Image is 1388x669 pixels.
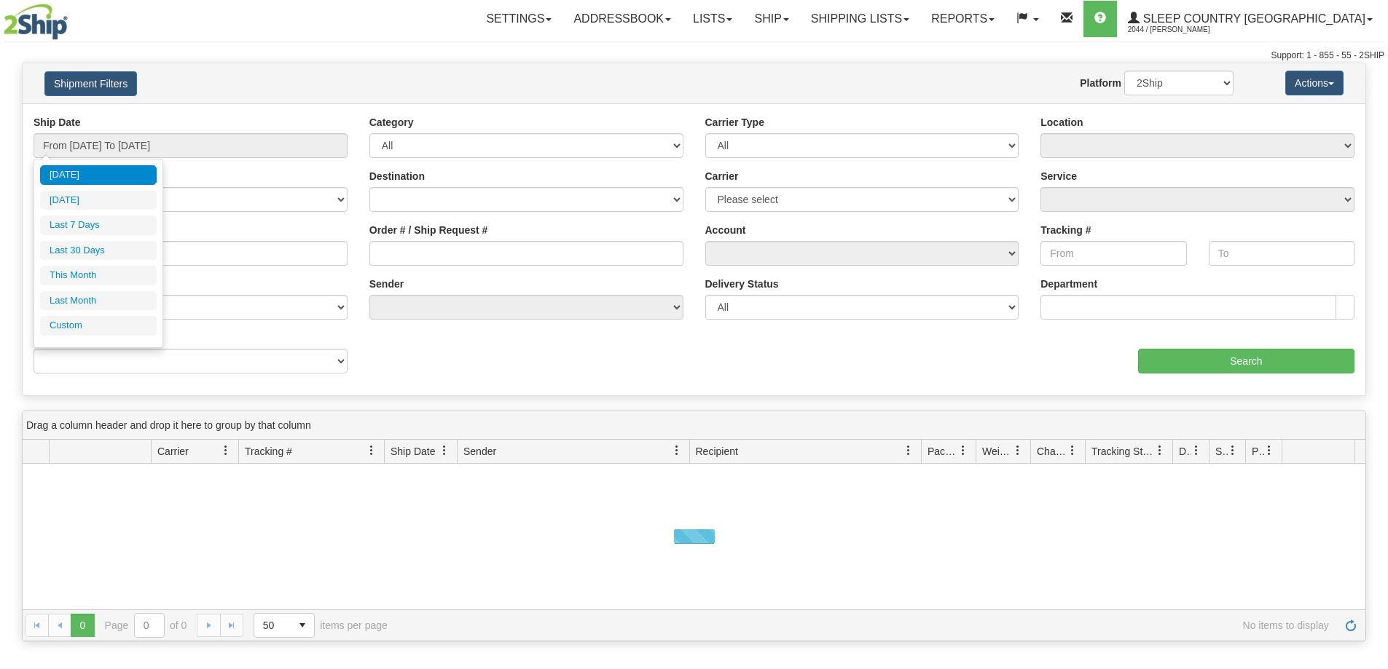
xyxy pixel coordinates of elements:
li: [DATE] [40,165,157,185]
a: Settings [475,1,562,37]
span: Recipient [696,444,738,459]
label: Account [705,223,746,237]
div: grid grouping header [23,411,1365,440]
span: Pickup Status [1252,444,1264,459]
li: Last Month [40,291,157,311]
label: Department [1040,277,1097,291]
label: Sender [369,277,404,291]
span: Sender [463,444,496,459]
input: Search [1138,349,1354,373]
input: To [1209,241,1354,266]
a: Recipient filter column settings [896,438,921,463]
button: Shipment Filters [44,71,137,96]
a: Shipping lists [800,1,920,37]
span: Charge [1037,444,1067,459]
label: Location [1040,115,1083,130]
a: Ship Date filter column settings [432,438,457,463]
a: Packages filter column settings [951,438,976,463]
label: Platform [1080,76,1121,90]
span: No items to display [408,619,1329,631]
label: Destination [369,169,425,183]
label: Service [1040,169,1077,183]
a: Shipment Issues filter column settings [1220,438,1245,463]
label: Carrier [705,169,739,183]
span: Tracking Status [1091,444,1155,459]
span: items per page [254,613,388,638]
li: Last 30 Days [40,241,157,261]
li: Last 7 Days [40,215,157,235]
a: Sleep Country [GEOGRAPHIC_DATA] 2044 / [PERSON_NAME] [1117,1,1384,37]
input: From [1040,241,1186,266]
span: Shipment Issues [1215,444,1228,459]
a: Carrier filter column settings [213,438,238,463]
label: Delivery Status [705,277,779,291]
label: Carrier Type [705,115,764,130]
span: 50 [263,618,282,633]
a: Delivery Status filter column settings [1184,438,1209,463]
a: Lists [682,1,743,37]
div: Support: 1 - 855 - 55 - 2SHIP [4,50,1384,62]
span: select [291,614,314,637]
a: Reports [920,1,1005,37]
label: Category [369,115,414,130]
a: Pickup Status filter column settings [1257,438,1282,463]
li: This Month [40,266,157,285]
span: Delivery Status [1179,444,1191,459]
span: Page of 0 [105,613,187,638]
a: Ship [743,1,799,37]
a: Tracking Status filter column settings [1148,438,1172,463]
a: Weight filter column settings [1005,438,1030,463]
span: Page 0 [71,614,94,637]
span: 2044 / [PERSON_NAME] [1128,23,1237,37]
span: Sleep Country [GEOGRAPHIC_DATA] [1140,12,1365,25]
a: Charge filter column settings [1060,438,1085,463]
a: Refresh [1339,614,1362,637]
a: Addressbook [562,1,682,37]
img: logo2044.jpg [4,4,68,40]
label: Order # / Ship Request # [369,223,488,237]
li: Custom [40,316,157,336]
a: Tracking # filter column settings [359,438,384,463]
span: Carrier [157,444,189,459]
a: Sender filter column settings [664,438,689,463]
span: Page sizes drop down [254,613,315,638]
span: Tracking # [245,444,292,459]
button: Actions [1285,71,1344,95]
span: Weight [982,444,1013,459]
span: Ship Date [391,444,435,459]
li: [DATE] [40,191,157,210]
label: Ship Date [34,115,81,130]
iframe: chat widget [1354,260,1387,408]
span: Packages [928,444,958,459]
label: Tracking # [1040,223,1091,237]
